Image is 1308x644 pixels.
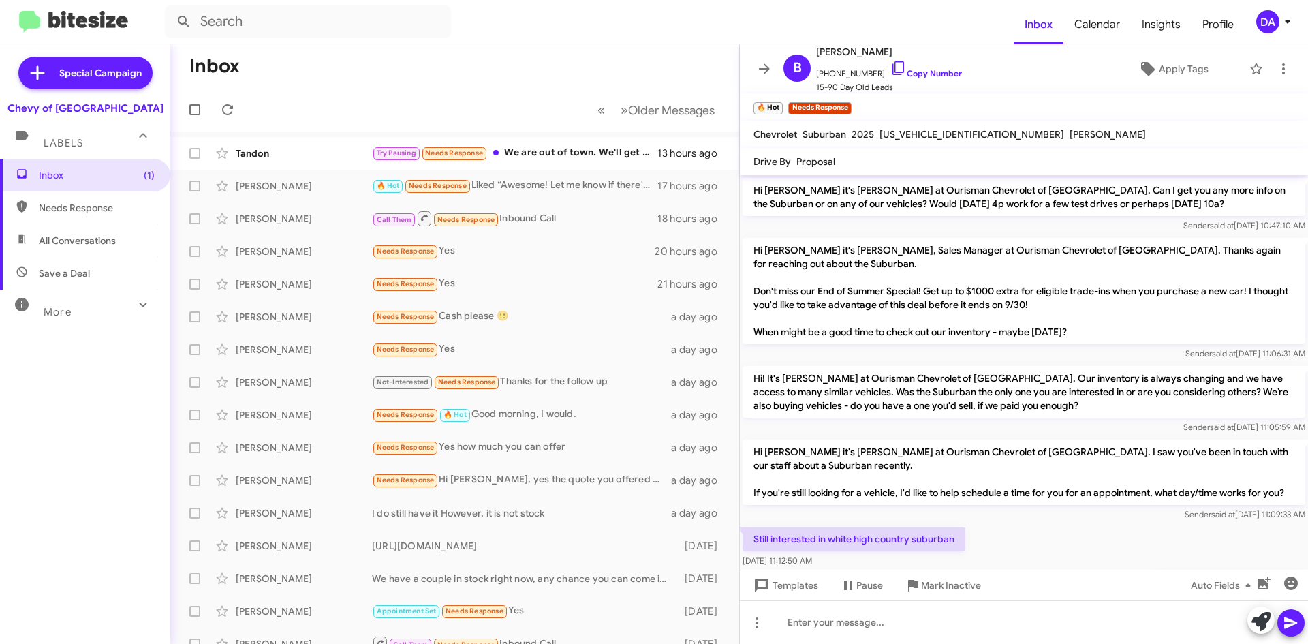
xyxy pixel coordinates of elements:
[39,266,90,280] span: Save a Deal
[743,366,1305,418] p: Hi! It's [PERSON_NAME] at Ourisman Chevrolet of [GEOGRAPHIC_DATA]. Our inventory is always changi...
[372,603,678,619] div: Yes
[409,181,467,190] span: Needs Response
[1103,57,1243,81] button: Apply Tags
[443,410,467,419] span: 🔥 Hot
[59,66,142,80] span: Special Campaign
[144,168,155,182] span: (1)
[1212,348,1236,358] span: said at
[921,573,981,598] span: Mark Inactive
[1063,5,1131,44] a: Calendar
[44,137,83,149] span: Labels
[589,96,613,124] button: Previous
[743,527,965,551] p: Still interested in white high country suburban
[657,147,728,160] div: 13 hours ago
[1256,10,1279,33] div: DA
[236,375,372,389] div: [PERSON_NAME]
[236,441,372,455] div: [PERSON_NAME]
[1210,422,1234,432] span: said at
[236,506,372,520] div: [PERSON_NAME]
[1014,5,1063,44] a: Inbox
[7,102,163,115] div: Chevy of [GEOGRAPHIC_DATA]
[671,506,728,520] div: a day ago
[425,149,483,157] span: Needs Response
[236,147,372,160] div: Tandon
[39,168,155,182] span: Inbox
[1185,509,1305,519] span: Sender [DATE] 11:09:33 AM
[372,276,657,292] div: Yes
[1210,220,1234,230] span: said at
[852,128,874,140] span: 2025
[372,243,655,259] div: Yes
[377,443,435,452] span: Needs Response
[751,573,818,598] span: Templates
[671,375,728,389] div: a day ago
[377,378,429,386] span: Not-Interested
[743,238,1305,344] p: Hi [PERSON_NAME] it's [PERSON_NAME], Sales Manager at Ourisman Chevrolet of [GEOGRAPHIC_DATA]. Th...
[740,573,829,598] button: Templates
[894,573,992,598] button: Mark Inactive
[1183,220,1305,230] span: Sender [DATE] 10:47:10 AM
[621,102,628,119] span: »
[655,245,728,258] div: 20 hours ago
[612,96,723,124] button: Next
[628,103,715,118] span: Older Messages
[803,128,846,140] span: Suburban
[890,68,962,78] a: Copy Number
[189,55,240,77] h1: Inbox
[657,212,728,226] div: 18 hours ago
[236,343,372,356] div: [PERSON_NAME]
[1185,348,1305,358] span: Sender [DATE] 11:06:31 AM
[829,573,894,598] button: Pause
[1183,422,1305,432] span: Sender [DATE] 11:05:59 AM
[1131,5,1192,44] a: Insights
[816,80,962,94] span: 15-90 Day Old Leads
[1191,573,1256,598] span: Auto Fields
[879,128,1064,140] span: [US_VEHICLE_IDENTIFICATION_NUMBER]
[377,181,400,190] span: 🔥 Hot
[590,96,723,124] nav: Page navigation example
[18,57,153,89] a: Special Campaign
[1159,57,1209,81] span: Apply Tags
[753,128,797,140] span: Chevrolet
[44,306,72,318] span: More
[39,234,116,247] span: All Conversations
[372,374,671,390] div: Thanks for the follow up
[377,312,435,321] span: Needs Response
[816,60,962,80] span: [PHONE_NUMBER]
[372,407,671,423] div: Good morning, I would.
[372,210,657,227] div: Inbound Call
[671,343,728,356] div: a day ago
[678,604,728,618] div: [DATE]
[377,149,416,157] span: Try Pausing
[377,410,435,419] span: Needs Response
[236,277,372,291] div: [PERSON_NAME]
[657,277,728,291] div: 21 hours ago
[1211,509,1235,519] span: said at
[671,441,728,455] div: a day ago
[753,102,783,114] small: 🔥 Hot
[377,345,435,354] span: Needs Response
[597,102,605,119] span: «
[671,474,728,487] div: a day ago
[372,341,671,357] div: Yes
[788,102,851,114] small: Needs Response
[377,476,435,485] span: Needs Response
[743,178,1305,216] p: Hi [PERSON_NAME] it's [PERSON_NAME] at Ourisman Chevrolet of [GEOGRAPHIC_DATA]. Can I get you any...
[372,145,657,161] div: We are out of town. We'll get in touch when we get back.
[372,506,671,520] div: I do still have it However, it is not stock
[372,178,657,194] div: Liked “Awesome! Let me know if there's any changes”
[236,245,372,258] div: [PERSON_NAME]
[372,539,678,553] div: [URL][DOMAIN_NAME]
[377,607,437,615] span: Appointment Set
[236,539,372,553] div: [PERSON_NAME]
[165,5,451,38] input: Search
[753,155,791,168] span: Drive By
[671,310,728,324] div: a day ago
[743,555,812,566] span: [DATE] 11:12:50 AM
[1070,128,1146,140] span: [PERSON_NAME]
[236,310,372,324] div: [PERSON_NAME]
[236,212,372,226] div: [PERSON_NAME]
[372,572,678,585] div: We have a couple in stock right now, any chance you can come in [DATE]?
